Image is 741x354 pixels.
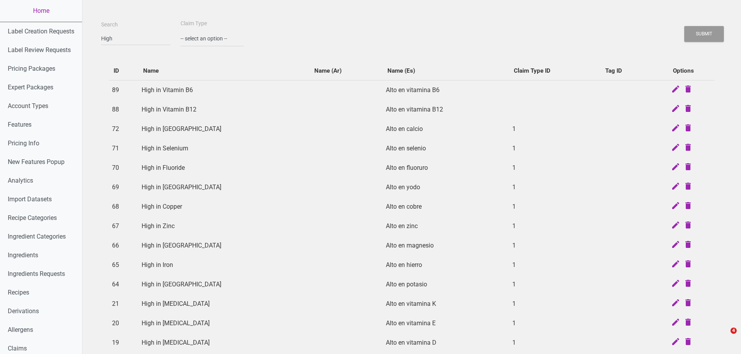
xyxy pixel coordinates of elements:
td: Alto en zinc [383,216,509,236]
td: Alto en vitamina B6 [383,80,509,100]
a: Edit [671,124,680,134]
a: Edit [671,318,680,328]
a: Edit [671,85,680,95]
td: 1 [509,255,601,275]
a: Delete [683,279,693,289]
a: Edit [671,260,680,270]
td: 69 [109,178,138,197]
a: Edit [671,221,680,231]
td: 1 [509,216,601,236]
a: Delete [683,318,693,328]
td: High in Vitamin B6 [138,80,310,100]
a: Delete [683,163,693,173]
b: Name (Es) [387,67,415,74]
td: Alto en vitamina K [383,294,509,314]
td: 66 [109,236,138,255]
b: Tag ID [605,67,622,74]
iframe: Intercom live chat [715,328,733,346]
td: 1 [509,158,601,178]
td: 1 [509,178,601,197]
td: High in [MEDICAL_DATA] [138,333,310,352]
span: 4 [730,328,737,334]
a: Edit [671,163,680,173]
td: 1 [509,119,601,139]
td: Alto en selenio [383,139,509,158]
label: Search [101,21,118,29]
td: High in [GEOGRAPHIC_DATA] [138,119,310,139]
a: Delete [683,299,693,309]
a: Delete [683,143,693,153]
a: Delete [683,105,693,115]
td: 1 [509,236,601,255]
a: Delete [683,338,693,348]
td: 1 [509,197,601,216]
td: Alto en calcio [383,119,509,139]
td: Alto en yodo [383,178,509,197]
td: High in Vitamin B12 [138,100,310,119]
td: 20 [109,314,138,333]
a: Delete [683,85,693,95]
td: 1 [509,333,601,352]
td: 1 [509,314,601,333]
td: 89 [109,80,138,100]
a: Edit [671,105,680,115]
b: Name [143,67,159,74]
td: High in [GEOGRAPHIC_DATA] [138,236,310,255]
td: Alto en cobre [383,197,509,216]
td: 1 [509,275,601,294]
a: Edit [671,182,680,192]
a: Edit [671,202,680,212]
td: 67 [109,216,138,236]
a: Edit [671,241,680,251]
td: 88 [109,100,138,119]
td: High in Copper [138,197,310,216]
td: High in Zinc [138,216,310,236]
td: 68 [109,197,138,216]
td: High in Iron [138,255,310,275]
td: Alto en hierro [383,255,509,275]
a: Delete [683,124,693,134]
button: Submit [684,26,724,42]
td: 1 [509,294,601,314]
a: Delete [683,221,693,231]
td: Alto en potasio [383,275,509,294]
td: High in [MEDICAL_DATA] [138,294,310,314]
td: High in [GEOGRAPHIC_DATA] [138,178,310,197]
td: High in Fluoride [138,158,310,178]
a: Edit [671,143,680,153]
td: 65 [109,255,138,275]
td: High in [GEOGRAPHIC_DATA] [138,275,310,294]
td: 1 [509,139,601,158]
b: Claim Type ID [514,67,550,74]
td: 19 [109,333,138,352]
a: Delete [683,202,693,212]
b: Options [673,67,694,74]
a: Delete [683,182,693,192]
a: Delete [683,260,693,270]
td: 64 [109,275,138,294]
td: Alto en vitamina D [383,333,509,352]
td: Alto en vitamina E [383,314,509,333]
b: Name (Ar) [314,67,342,74]
td: Alto en vitamina B12 [383,100,509,119]
label: Claim Type [180,20,207,28]
td: 71 [109,139,138,158]
td: Alto en magnesio [383,236,509,255]
td: High in Selenium [138,139,310,158]
a: Edit [671,279,680,289]
b: ID [114,67,119,74]
a: Edit [671,299,680,309]
td: 72 [109,119,138,139]
td: 70 [109,158,138,178]
td: High in [MEDICAL_DATA] [138,314,310,333]
a: Edit [671,338,680,348]
td: Alto en fluoruro [383,158,509,178]
a: Delete [683,241,693,251]
td: 21 [109,294,138,314]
